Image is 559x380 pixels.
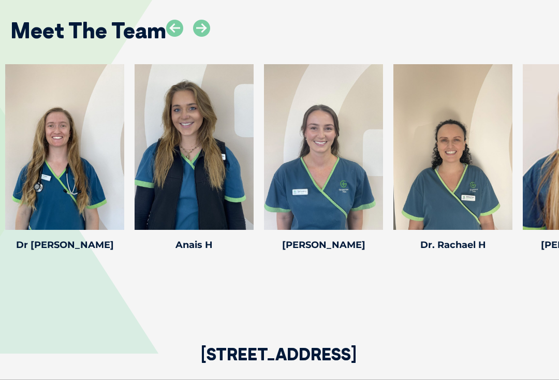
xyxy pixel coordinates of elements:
[5,240,124,250] h4: Dr [PERSON_NAME]
[10,20,166,41] h2: Meet The Team
[393,240,512,250] h4: Dr. Rachael H
[135,240,254,250] h4: Anais H
[264,240,383,250] h4: [PERSON_NAME]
